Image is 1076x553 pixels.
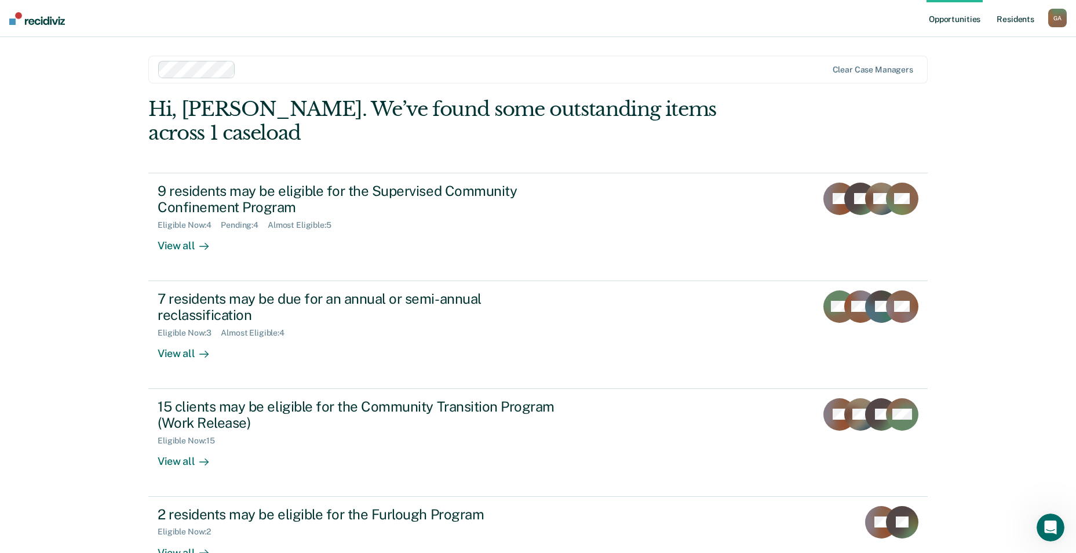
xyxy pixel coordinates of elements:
[158,527,220,537] div: Eligible Now : 2
[148,389,928,497] a: 15 clients may be eligible for the Community Transition Program (Work Release)Eligible Now:15View...
[158,398,564,432] div: 15 clients may be eligible for the Community Transition Program (Work Release)
[158,338,223,361] div: View all
[158,220,221,230] div: Eligible Now : 4
[148,173,928,281] a: 9 residents may be eligible for the Supervised Community Confinement ProgramEligible Now:4Pending...
[148,281,928,389] a: 7 residents may be due for an annual or semi-annual reclassificationEligible Now:3Almost Eligible...
[221,328,294,338] div: Almost Eligible : 4
[158,446,223,468] div: View all
[158,506,564,523] div: 2 residents may be eligible for the Furlough Program
[158,183,564,216] div: 9 residents may be eligible for the Supervised Community Confinement Program
[1037,514,1064,541] iframe: Intercom live chat
[268,220,341,230] div: Almost Eligible : 5
[1048,9,1067,27] button: GA
[158,328,221,338] div: Eligible Now : 3
[158,230,223,253] div: View all
[221,220,268,230] div: Pending : 4
[9,12,65,25] img: Recidiviz
[158,436,224,446] div: Eligible Now : 15
[833,65,913,75] div: Clear case managers
[148,97,772,145] div: Hi, [PERSON_NAME]. We’ve found some outstanding items across 1 caseload
[1048,9,1067,27] div: G A
[158,290,564,324] div: 7 residents may be due for an annual or semi-annual reclassification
